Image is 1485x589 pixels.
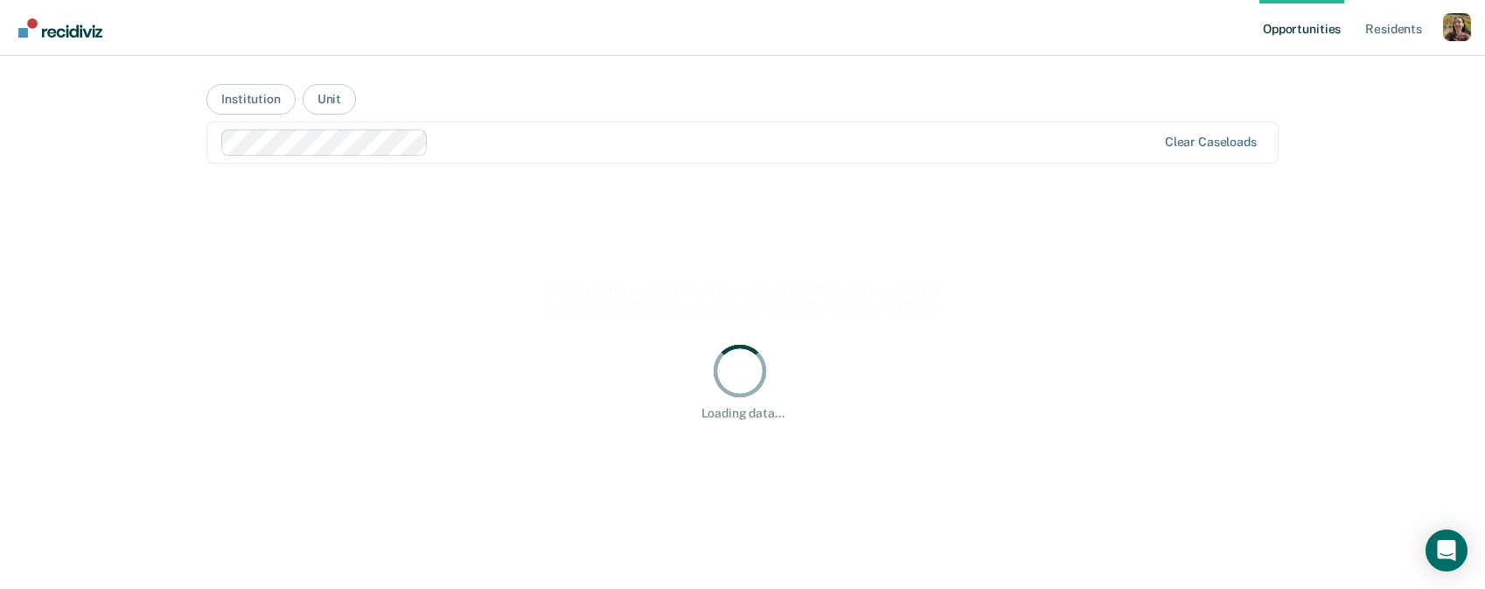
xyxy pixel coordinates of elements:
[303,84,356,115] button: Unit
[18,18,102,38] img: Recidiviz
[1165,135,1257,150] div: Clear caseloads
[701,406,784,421] div: Loading data...
[206,84,295,115] button: Institution
[1426,529,1468,571] div: Open Intercom Messenger
[1443,13,1471,41] button: Profile dropdown button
